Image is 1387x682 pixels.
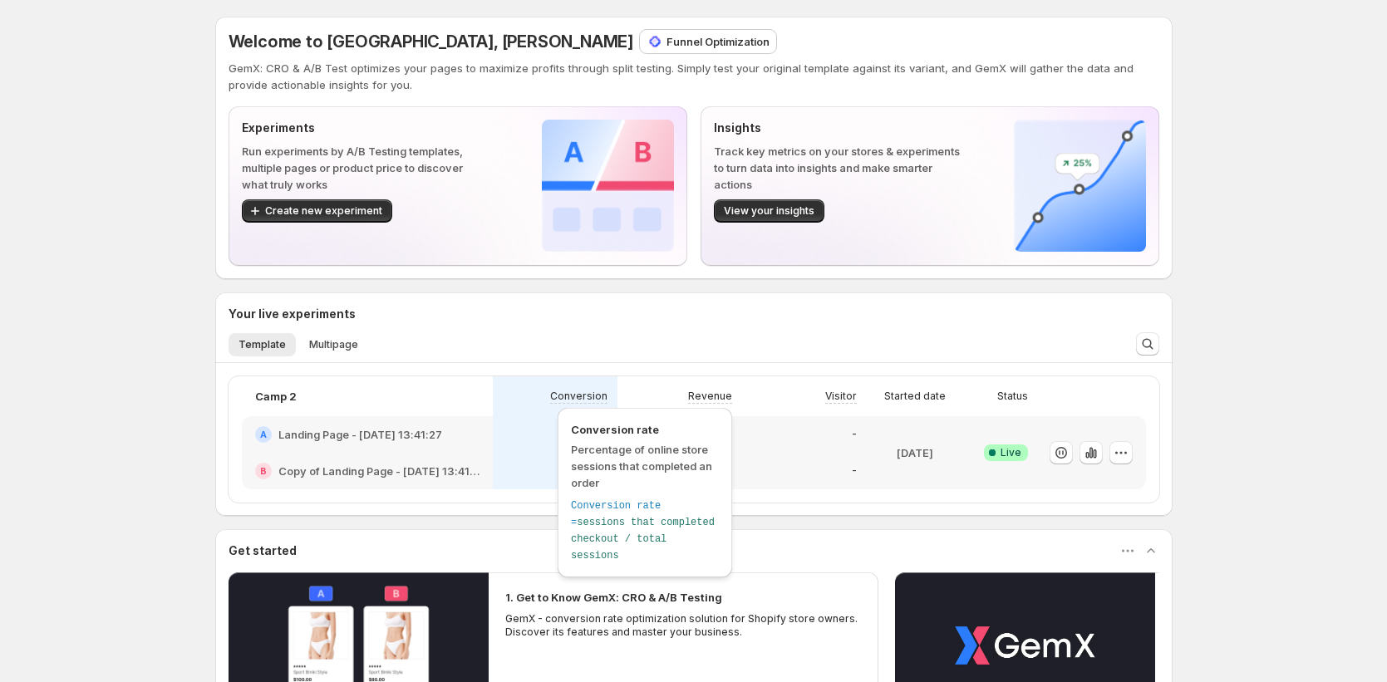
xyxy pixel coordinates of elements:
p: GemX - conversion rate optimization solution for Shopify store owners. Discover its features and ... [505,612,863,639]
span: Multipage [309,338,358,351]
span: Live [1001,446,1021,459]
p: Started date [884,390,946,403]
p: Run experiments by A/B Testing templates, multiple pages or product price to discover what truly ... [242,143,489,193]
h3: Get started [229,542,297,559]
span: View your insights [724,204,814,218]
h2: B [260,466,267,476]
p: - [852,464,857,478]
p: Insights [714,120,961,136]
span: Percentage of online store sessions that completed an order [571,443,712,489]
h2: 1. Get to Know GemX: CRO & A/B Testing [505,589,722,606]
span: Welcome to [GEOGRAPHIC_DATA], [PERSON_NAME] [229,32,633,52]
p: Visitor [825,390,857,403]
button: Search and filter results [1136,332,1159,356]
span: Create new experiment [265,204,382,218]
h2: A [260,429,267,439]
p: Funnel Optimization [666,33,770,50]
p: Experiments [242,120,489,136]
p: Status [997,390,1028,403]
p: Camp 2 [255,388,297,405]
img: Funnel Optimization [647,33,663,50]
span: sessions that completed checkout / total sessions [571,517,715,562]
h2: Landing Page - [DATE] 13:41:27 [278,426,442,443]
img: Insights [1014,120,1146,252]
span: Conversion rate [571,421,719,438]
p: Track key metrics on your stores & experiments to turn data into insights and make smarter actions [714,143,961,193]
p: [DATE] [897,444,933,461]
p: - [852,428,857,441]
p: Conversion [550,390,607,403]
img: Experiments [542,120,674,252]
span: Template [239,338,286,351]
h3: Your live experiments [229,306,356,322]
span: Conversion rate = [571,500,661,528]
p: GemX: CRO & A/B Test optimizes your pages to maximize profits through split testing. Simply test ... [229,60,1159,93]
button: View your insights [714,199,824,223]
button: Create new experiment [242,199,392,223]
p: Revenue [688,390,732,403]
h2: Copy of Landing Page - [DATE] 13:41:27 [278,463,480,479]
